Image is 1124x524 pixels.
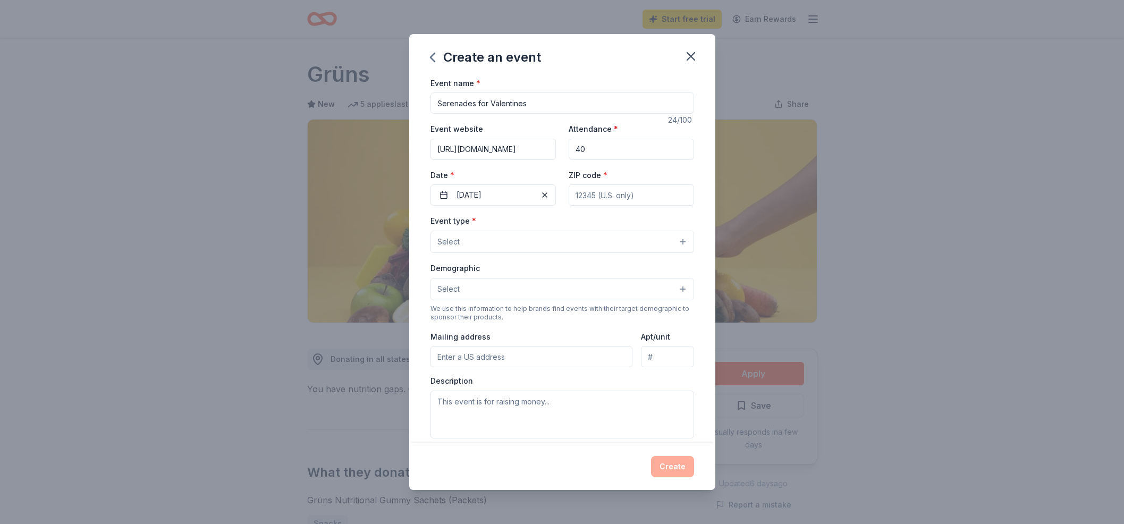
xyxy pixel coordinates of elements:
div: 24 /100 [668,114,694,126]
input: 12345 (U.S. only) [569,184,694,206]
button: [DATE] [430,184,556,206]
button: Select [430,231,694,253]
label: Event type [430,216,476,226]
input: Spring Fundraiser [430,92,694,114]
label: Event name [430,78,480,89]
span: Select [437,283,460,295]
input: Enter a US address [430,346,633,367]
label: Attendance [569,124,618,134]
label: Demographic [430,263,480,274]
span: Select [437,235,460,248]
div: We use this information to help brands find events with their target demographic to sponsor their... [430,305,694,322]
div: Create an event [430,49,541,66]
input: # [641,346,694,367]
button: Select [430,278,694,300]
label: Mailing address [430,332,491,342]
label: ZIP code [569,170,607,181]
input: https://www... [430,139,556,160]
label: Date [430,170,556,181]
label: Event website [430,124,483,134]
label: Apt/unit [641,332,670,342]
label: Description [430,376,473,386]
input: 20 [569,139,694,160]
